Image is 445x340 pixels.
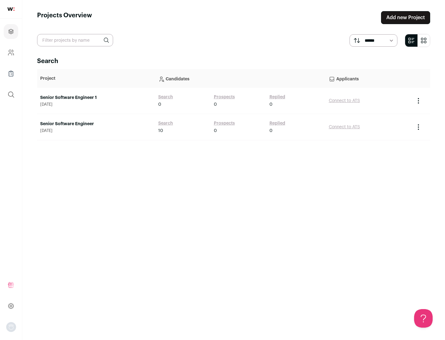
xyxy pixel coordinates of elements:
a: Senior Software Engineer [40,121,152,127]
button: Open dropdown [6,322,16,332]
a: Add new Project [381,11,430,24]
a: Search [158,94,173,100]
span: 0 [269,101,273,108]
a: Search [158,120,173,126]
span: 0 [269,128,273,134]
p: Candidates [158,72,323,85]
a: Senior Software Engineer 1 [40,95,152,101]
span: 0 [158,101,161,108]
a: Prospects [214,120,235,126]
span: 10 [158,128,163,134]
h1: Projects Overview [37,11,92,24]
h2: Search [37,57,430,66]
iframe: Help Scout Beacon - Open [414,309,433,328]
a: Company and ATS Settings [4,45,18,60]
p: Applicants [329,72,409,85]
a: Prospects [214,94,235,100]
a: Replied [269,120,285,126]
span: 0 [214,101,217,108]
button: Project Actions [415,123,422,131]
img: wellfound-shorthand-0d5821cbd27db2630d0214b213865d53afaa358527fdda9d0ea32b1df1b89c2c.svg [7,7,15,11]
img: nopic.png [6,322,16,332]
a: Projects [4,24,18,39]
span: [DATE] [40,128,152,133]
a: Company Lists [4,66,18,81]
a: Connect to ATS [329,125,360,129]
span: [DATE] [40,102,152,107]
a: Replied [269,94,285,100]
button: Project Actions [415,97,422,104]
input: Filter projects by name [37,34,113,46]
span: 0 [214,128,217,134]
a: Connect to ATS [329,99,360,103]
p: Project [40,75,152,82]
